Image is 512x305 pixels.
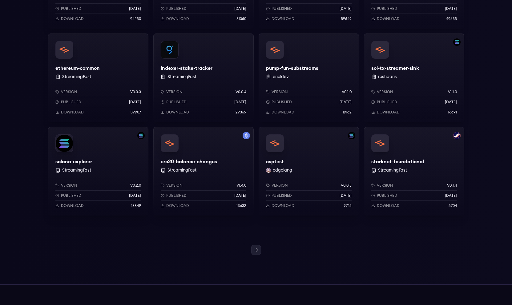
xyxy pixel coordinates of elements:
p: v1.4.0 [236,183,246,188]
p: v0.1.0 [342,89,352,94]
p: Published [377,6,397,11]
a: Filter by solana networksol-tx-streamer-sinksol-tx-streamer-sink roshaansVersionv1.1.0Published[D... [364,34,464,122]
p: Published [272,100,292,105]
p: Download [272,16,294,21]
p: v0.0.4 [236,89,246,94]
button: enoldev [273,74,289,80]
p: v0.1.4 [447,183,457,188]
p: Download [61,16,84,21]
p: v0.2.0 [130,183,141,188]
p: 16691 [448,110,457,115]
p: Version [377,183,393,188]
p: [DATE] [445,193,457,198]
p: Version [166,89,183,94]
p: v0.3.3 [130,89,141,94]
img: Filter by solana network [453,38,461,46]
p: Published [166,193,187,198]
button: StreamingFast [62,74,91,80]
p: 5704 [449,203,457,208]
p: [DATE] [129,100,141,105]
p: Version [61,89,77,94]
p: Download [166,16,189,21]
p: Download [272,203,294,208]
p: Download [166,110,189,115]
p: 81360 [236,16,246,21]
p: Published [377,100,397,105]
a: Filter by solana networkosptestosptestedgelang edgelangVersionv0.0.5Published[DATE]Download9745 [259,127,359,216]
a: Filter by starknet networkstarknet-foundationalstarknet-foundational StreamingFastVersionv0.1.4Pu... [364,127,464,216]
p: Download [377,203,400,208]
p: 49635 [446,16,457,21]
p: v0.0.5 [341,183,352,188]
p: Download [166,203,189,208]
p: Published [61,6,81,11]
p: Download [377,110,400,115]
p: Published [377,193,397,198]
p: [DATE] [234,100,246,105]
img: Filter by mainnet network [243,132,250,139]
p: [DATE] [340,100,352,105]
p: Download [61,110,84,115]
p: Version [166,183,183,188]
p: 19162 [343,110,352,115]
p: Published [166,100,187,105]
p: 29369 [236,110,246,115]
p: Download [61,203,84,208]
p: 39907 [131,110,141,115]
p: Version [377,89,393,94]
img: Filter by solana network [348,132,355,139]
p: 94250 [130,16,141,21]
p: 13849 [131,203,141,208]
a: Filter by mainnet networkerc20-balance-changeserc20-balance-changes StreamingFastVersionv1.4.0Pub... [153,127,254,216]
a: indexer-stake-trackerindexer-stake-tracker StreamingFastVersionv0.0.4Published[DATE]Download29369 [153,34,254,122]
p: [DATE] [340,6,352,11]
p: [DATE] [445,100,457,105]
a: pump-fun-substreamspump-fun-substreams enoldevVersionv0.1.0Published[DATE]Download19162 [259,34,359,122]
p: Download [272,110,294,115]
p: [DATE] [129,193,141,198]
p: Version [61,183,77,188]
p: Published [272,6,292,11]
button: StreamingFast [62,167,91,173]
p: Published [272,193,292,198]
p: 13632 [236,203,246,208]
p: 59649 [341,16,352,21]
p: [DATE] [234,193,246,198]
p: Published [166,6,187,11]
a: ethereum-commonethereum-common StreamingFastVersionv0.3.3Published[DATE]Download39907 [48,34,148,122]
button: roshaans [378,74,397,80]
button: StreamingFast [378,167,407,173]
p: Download [377,16,400,21]
img: Filter by starknet network [453,132,461,139]
p: Version [272,183,288,188]
button: edgelang [273,167,292,173]
p: Published [61,193,81,198]
p: Version [272,89,288,94]
p: Published [61,100,81,105]
p: [DATE] [340,193,352,198]
img: Filter by solana network [137,132,145,139]
p: [DATE] [129,6,141,11]
p: [DATE] [234,6,246,11]
p: 9745 [344,203,352,208]
p: [DATE] [445,6,457,11]
p: v1.1.0 [448,89,457,94]
a: Filter by solana networksolana-explorersolana-explorer StreamingFastVersionv0.2.0Published[DATE]D... [48,127,148,216]
button: StreamingFast [167,74,196,80]
button: StreamingFast [167,167,196,173]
